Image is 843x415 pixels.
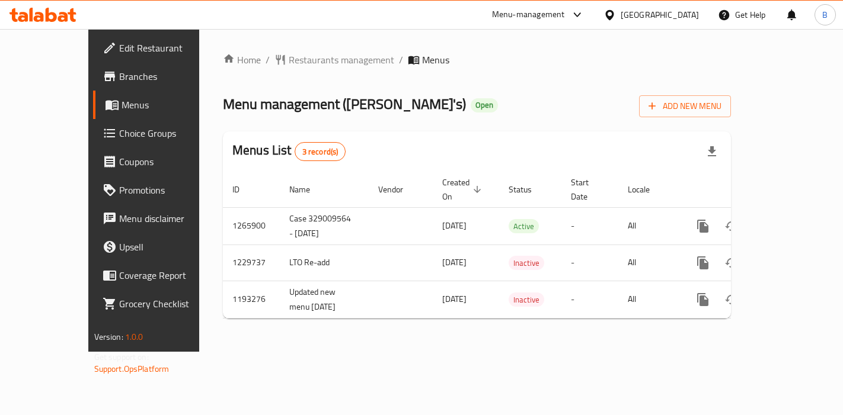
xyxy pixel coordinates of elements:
[295,142,346,161] div: Total records count
[93,176,229,204] a: Promotions
[274,53,394,67] a: Restaurants management
[689,285,717,314] button: more
[93,91,229,119] a: Menus
[280,281,369,318] td: Updated new menu [DATE]
[94,329,123,345] span: Version:
[119,69,219,83] span: Branches
[295,146,346,157] span: 3 record(s)
[122,98,219,112] span: Menus
[509,256,544,270] div: Inactive
[509,219,539,233] div: Active
[223,91,466,117] span: Menu management ( [PERSON_NAME]'s )
[422,53,449,67] span: Menus
[492,8,565,22] div: Menu-management
[280,207,369,245] td: Case 329009564 - [DATE]
[689,249,717,277] button: more
[471,98,498,112] div: Open
[717,249,746,277] button: Change Status
[93,261,229,289] a: Coverage Report
[232,182,255,197] span: ID
[119,155,219,169] span: Coupons
[442,218,467,233] span: [DATE]
[93,233,229,261] a: Upsell
[561,245,618,281] td: -
[509,293,544,307] span: Inactive
[509,182,547,197] span: Status
[94,349,149,365] span: Get support on:
[125,329,143,345] span: 1.0.0
[223,281,280,318] td: 1193276
[94,361,170,377] a: Support.OpsPlatform
[119,41,219,55] span: Edit Restaurant
[289,182,325,197] span: Name
[378,182,419,197] span: Vendor
[649,99,721,114] span: Add New Menu
[93,147,229,176] a: Coupons
[509,256,544,270] span: Inactive
[280,245,369,281] td: LTO Re-add
[471,100,498,110] span: Open
[509,220,539,233] span: Active
[618,207,679,245] td: All
[679,172,812,208] th: Actions
[618,245,679,281] td: All
[93,62,229,91] a: Branches
[223,245,280,281] td: 1229737
[119,183,219,197] span: Promotions
[561,281,618,318] td: -
[289,53,394,67] span: Restaurants management
[571,175,604,204] span: Start Date
[639,95,731,117] button: Add New Menu
[689,212,717,240] button: more
[399,53,403,67] li: /
[223,172,812,319] table: enhanced table
[628,182,665,197] span: Locale
[119,268,219,282] span: Coverage Report
[93,204,229,233] a: Menu disclaimer
[119,126,219,140] span: Choice Groups
[442,175,485,204] span: Created On
[442,291,467,307] span: [DATE]
[93,119,229,147] a: Choice Groups
[442,255,467,270] span: [DATE]
[266,53,270,67] li: /
[618,281,679,318] td: All
[119,240,219,254] span: Upsell
[621,8,699,21] div: [GEOGRAPHIC_DATA]
[223,53,731,67] nav: breadcrumb
[717,285,746,314] button: Change Status
[223,53,261,67] a: Home
[93,34,229,62] a: Edit Restaurant
[822,8,828,21] span: B
[698,137,726,166] div: Export file
[223,207,280,245] td: 1265900
[232,141,346,161] h2: Menus List
[561,207,618,245] td: -
[119,211,219,226] span: Menu disclaimer
[93,289,229,318] a: Grocery Checklist
[119,297,219,311] span: Grocery Checklist
[717,212,746,240] button: Change Status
